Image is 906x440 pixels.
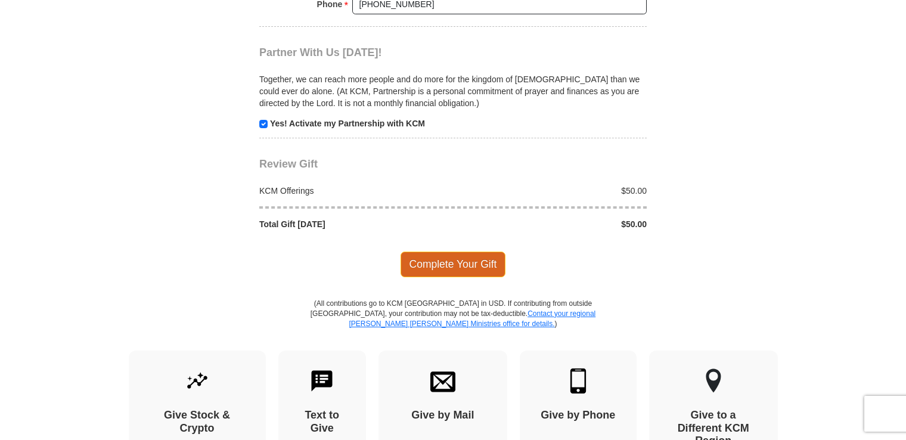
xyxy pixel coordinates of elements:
p: (All contributions go to KCM [GEOGRAPHIC_DATA] in USD. If contributing from outside [GEOGRAPHIC_D... [310,299,596,351]
span: Review Gift [259,158,318,170]
img: give-by-stock.svg [185,368,210,393]
strong: Yes! Activate my Partnership with KCM [270,119,425,128]
h4: Give Stock & Crypto [150,409,245,435]
span: Partner With Us [DATE]! [259,47,382,58]
span: Complete Your Gift [401,252,506,277]
h4: Give by Phone [541,409,616,422]
img: mobile.svg [566,368,591,393]
h4: Give by Mail [399,409,486,422]
img: envelope.svg [430,368,455,393]
h4: Text to Give [299,409,346,435]
a: Contact your regional [PERSON_NAME] [PERSON_NAME] Ministries office for details. [349,309,595,328]
div: KCM Offerings [253,185,454,197]
div: Total Gift [DATE] [253,218,454,230]
img: other-region [705,368,722,393]
div: $50.00 [453,185,653,197]
div: $50.00 [453,218,653,230]
p: Together, we can reach more people and do more for the kingdom of [DEMOGRAPHIC_DATA] than we coul... [259,73,647,109]
img: text-to-give.svg [309,368,334,393]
